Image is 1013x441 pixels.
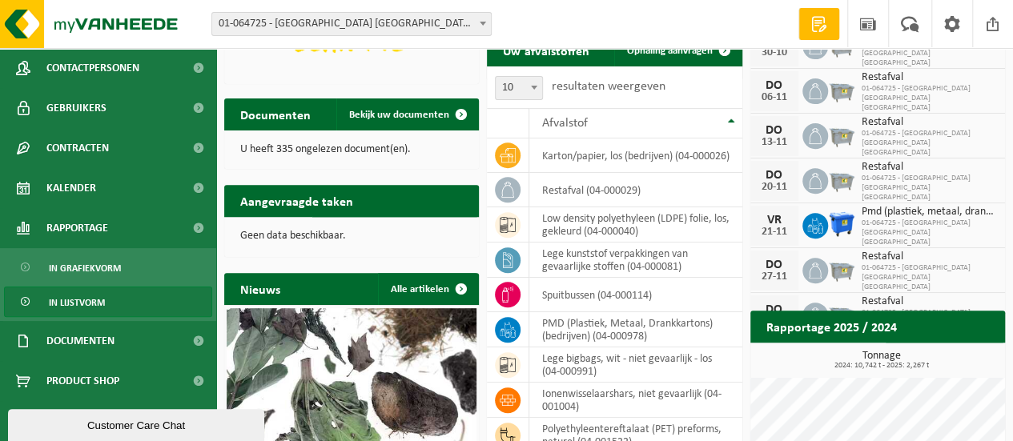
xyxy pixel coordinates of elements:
span: Contracten [46,128,109,168]
span: Documenten [46,321,115,361]
span: 10 [496,77,542,99]
a: Bekijk uw documenten [336,98,477,130]
label: resultaten weergeven [551,80,665,93]
td: spuitbussen (04-000114) [529,278,742,312]
div: DO [758,79,790,92]
img: WB-2500-GAL-GY-01 [828,300,855,327]
td: karton/papier, los (bedrijven) (04-000026) [529,138,742,173]
span: Ophaling aanvragen [627,46,713,56]
div: DO [758,124,790,137]
td: ionenwisselaarshars, niet gevaarlijk (04-001004) [529,383,742,418]
a: In grafiekvorm [4,252,212,283]
h2: Aangevraagde taken [224,185,369,216]
span: Gebruikers [46,88,107,128]
h2: Rapportage 2025 / 2024 [750,311,913,342]
p: U heeft 335 ongelezen document(en). [240,144,463,155]
div: 06-11 [758,92,790,103]
span: In lijstvorm [49,287,105,318]
img: WB-2500-GAL-GY-01 [828,76,855,103]
td: PMD (Plastiek, Metaal, Drankkartons) (bedrijven) (04-000978) [529,312,742,347]
div: 20-11 [758,182,790,193]
h2: Uw afvalstoffen [487,34,605,66]
span: 01-064725 - [GEOGRAPHIC_DATA] [GEOGRAPHIC_DATA] [GEOGRAPHIC_DATA] [862,84,997,113]
span: 01-064725 - BURG VINEGAR BELGIUM NV - STRIJTEM [212,13,491,35]
span: Rapportage [46,208,108,248]
td: restafval (04-000029) [529,173,742,207]
h2: Documenten [224,98,327,130]
span: Restafval [862,251,997,263]
td: lege kunststof verpakkingen van gevaarlijke stoffen (04-000081) [529,243,742,278]
span: In grafiekvorm [49,253,121,283]
h2: Nieuws [224,273,296,304]
div: 27-11 [758,271,790,283]
span: Bekijk uw documenten [349,110,449,120]
div: DO [758,259,790,271]
span: Restafval [862,116,997,129]
span: 01-064725 - [GEOGRAPHIC_DATA] [GEOGRAPHIC_DATA] [GEOGRAPHIC_DATA] [862,174,997,202]
div: DO [758,169,790,182]
span: 2024: 10,742 t - 2025: 2,267 t [758,362,1005,370]
span: Product Shop [46,361,119,401]
span: Contactpersonen [46,48,139,88]
span: Restafval [862,161,997,174]
a: Ophaling aanvragen [614,34,741,66]
img: WB-1100-HPE-BE-01 [828,210,855,238]
img: WB-2500-GAL-GY-01 [828,166,855,193]
a: In lijstvorm [4,287,212,317]
div: 21-11 [758,227,790,238]
span: 01-064725 - BURG VINEGAR BELGIUM NV - STRIJTEM [211,12,492,36]
span: Restafval [862,71,997,84]
span: Afvalstof [541,117,587,130]
span: 01-064725 - [GEOGRAPHIC_DATA] [GEOGRAPHIC_DATA] [GEOGRAPHIC_DATA] [862,218,997,247]
p: Geen data beschikbaar. [240,231,463,242]
span: 01-064725 - [GEOGRAPHIC_DATA] [GEOGRAPHIC_DATA] [GEOGRAPHIC_DATA] [862,263,997,292]
td: low density polyethyleen (LDPE) folie, los, gekleurd (04-000040) [529,207,742,243]
span: 01-064725 - [GEOGRAPHIC_DATA] [GEOGRAPHIC_DATA] [GEOGRAPHIC_DATA] [862,129,997,158]
div: 30-10 [758,47,790,58]
span: 01-064725 - [GEOGRAPHIC_DATA] [GEOGRAPHIC_DATA] [GEOGRAPHIC_DATA] [862,39,997,68]
a: Bekijk rapportage [886,342,1003,374]
img: WB-2500-GAL-GY-01 [828,255,855,283]
iframe: chat widget [8,406,267,441]
span: Pmd (plastiek, metaal, drankkartons) (bedrijven) [862,206,997,218]
a: Alle artikelen [378,273,477,305]
img: WB-2500-GAL-GY-01 [828,121,855,148]
td: lege bigbags, wit - niet gevaarlijk - los (04-000991) [529,347,742,383]
span: Acceptatievoorwaarden [46,401,176,441]
span: Kalender [46,168,96,208]
h3: Tonnage [758,351,1005,370]
span: Restafval [862,295,997,308]
span: 10 [495,76,543,100]
div: VR [758,214,790,227]
div: 13-11 [758,137,790,148]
